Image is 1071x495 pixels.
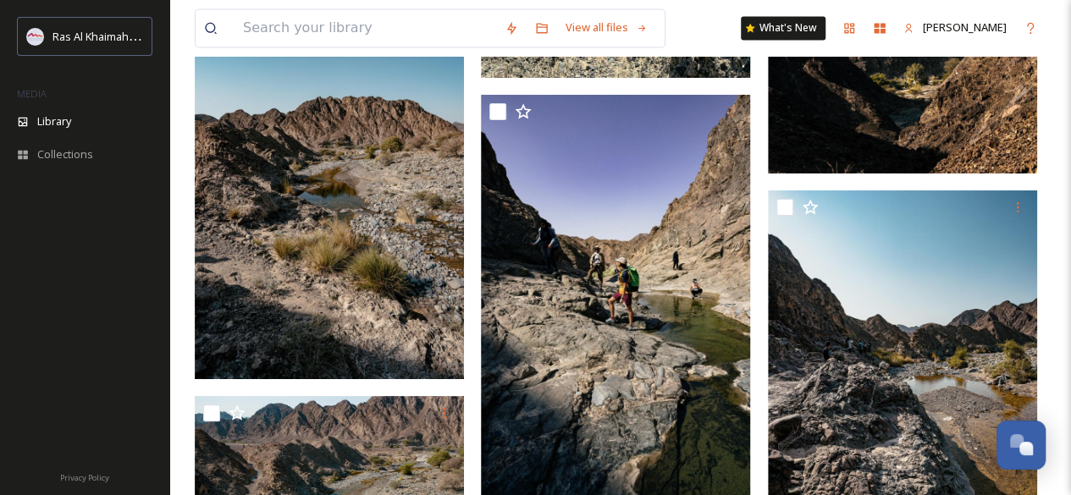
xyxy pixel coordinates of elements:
input: Search your library [235,9,496,47]
a: What's New [741,16,825,40]
span: MEDIA [17,87,47,100]
a: Privacy Policy [60,466,109,487]
span: Collections [37,146,93,162]
img: Logo_RAKTDA_RGB-01.png [27,28,44,45]
a: [PERSON_NAME] [895,11,1015,44]
span: Library [37,113,71,129]
button: Open Chat [996,421,1046,470]
span: Ras Al Khaimah Tourism Development Authority [52,28,292,44]
span: Privacy Policy [60,472,109,483]
span: [PERSON_NAME] [923,19,1007,35]
a: View all files [557,11,656,44]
